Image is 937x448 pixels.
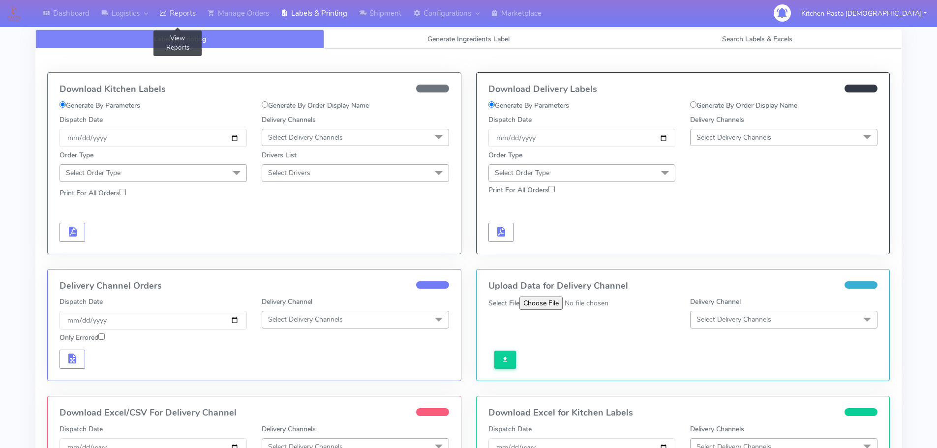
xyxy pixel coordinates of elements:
[60,281,449,291] h4: Delivery Channel Orders
[268,168,310,178] span: Select Drivers
[690,100,797,111] label: Generate By Order Display Name
[488,85,878,94] h4: Download Delivery Labels
[35,30,902,49] ul: Tabs
[488,100,569,111] label: Generate By Parameters
[120,189,126,195] input: Print For All Orders
[60,101,66,108] input: Generate By Parameters
[427,34,510,44] span: Generate Ingredients Label
[488,424,532,434] label: Dispatch Date
[690,101,696,108] input: Generate By Order Display Name
[60,85,449,94] h4: Download Kitchen Labels
[488,150,522,160] label: Order Type
[60,188,126,198] label: Print For All Orders
[60,424,103,434] label: Dispatch Date
[696,315,771,324] span: Select Delivery Channels
[66,168,121,178] span: Select Order Type
[722,34,792,44] span: Search Labels & Excels
[495,168,549,178] span: Select Order Type
[262,297,312,307] label: Delivery Channel
[60,297,103,307] label: Dispatch Date
[60,115,103,125] label: Dispatch Date
[690,115,744,125] label: Delivery Channels
[690,297,741,307] label: Delivery Channel
[268,133,343,142] span: Select Delivery Channels
[98,333,105,340] input: Only Errored
[488,298,519,308] label: Select File
[60,100,140,111] label: Generate By Parameters
[794,3,934,24] button: Kitchen Pasta [DEMOGRAPHIC_DATA]
[262,100,369,111] label: Generate By Order Display Name
[262,150,297,160] label: Drivers List
[262,424,316,434] label: Delivery Channels
[268,315,343,324] span: Select Delivery Channels
[488,281,878,291] h4: Upload Data for Delivery Channel
[60,408,449,418] h4: Download Excel/CSV For Delivery Channel
[488,115,532,125] label: Dispatch Date
[262,101,268,108] input: Generate By Order Display Name
[696,133,771,142] span: Select Delivery Channels
[154,34,206,44] span: Labels & Printing
[488,101,495,108] input: Generate By Parameters
[488,408,878,418] h4: Download Excel for Kitchen Labels
[548,186,555,192] input: Print For All Orders
[690,424,744,434] label: Delivery Channels
[60,332,105,343] label: Only Errored
[60,150,93,160] label: Order Type
[488,185,555,195] label: Print For All Orders
[262,115,316,125] label: Delivery Channels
